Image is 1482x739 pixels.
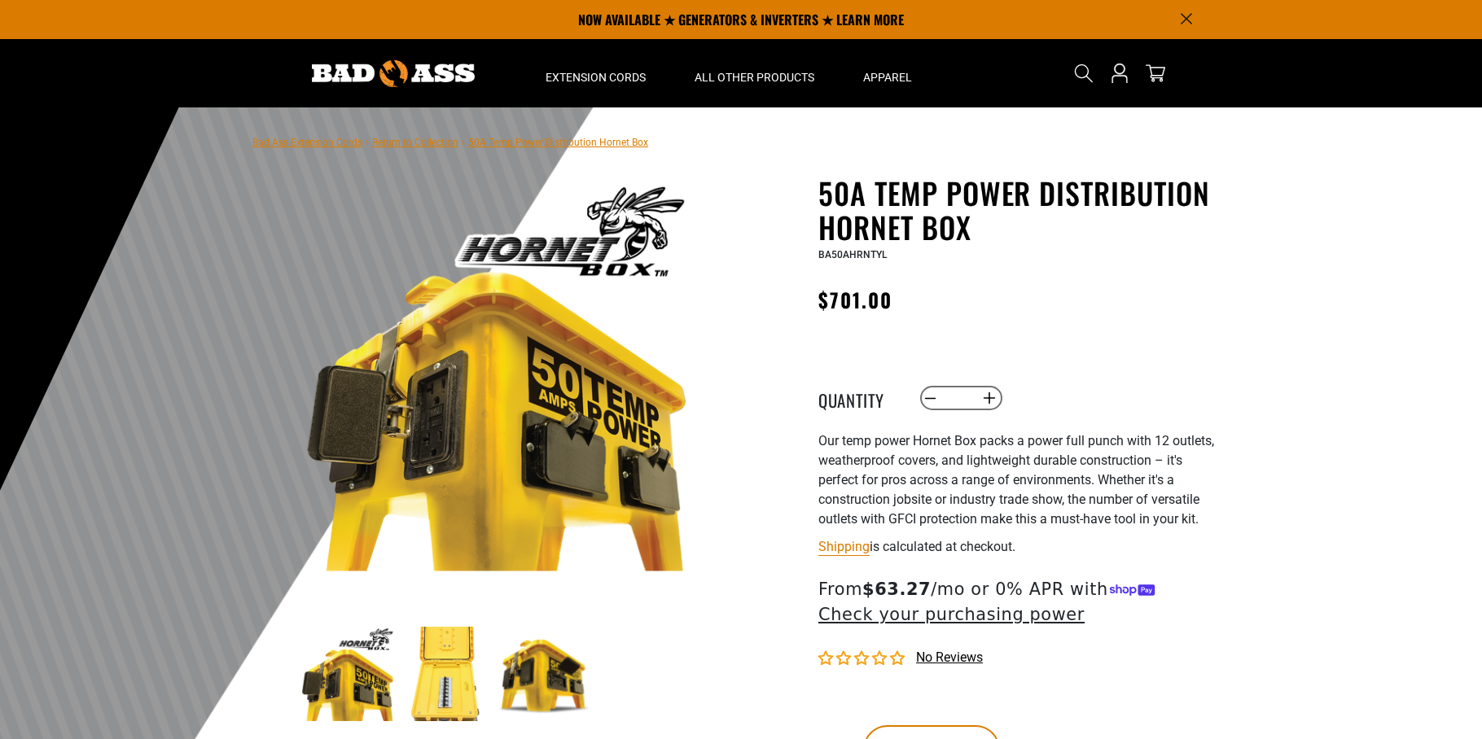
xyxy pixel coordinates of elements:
nav: breadcrumbs [252,132,648,151]
label: Quantity [818,387,900,409]
span: Extension Cords [546,70,646,85]
summary: Extension Cords [521,39,670,107]
a: Shipping [818,539,870,554]
span: › [366,137,369,148]
span: $701.00 [818,285,893,314]
span: No reviews [916,649,983,665]
summary: All Other Products [670,39,839,107]
span: Apparel [863,70,912,85]
span: 50A Temp Power Distribution Hornet Box [468,137,648,148]
a: Return to Collection [372,137,458,148]
summary: Search [1071,60,1097,86]
summary: Apparel [839,39,936,107]
img: Bad Ass Extension Cords [312,60,475,87]
span: Our temp power Hornet Box packs a power full punch with 12 outlets, weatherproof covers, and ligh... [818,433,1214,527]
span: BA50AHRNTYL [818,249,887,260]
span: › [462,137,465,148]
div: is calculated at checkout. [818,536,1217,558]
span: All Other Products [695,70,814,85]
span: 0.00 stars [818,651,908,667]
a: Bad Ass Extension Cords [252,137,362,148]
h1: 50A Temp Power Distribution Hornet Box [818,176,1217,244]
